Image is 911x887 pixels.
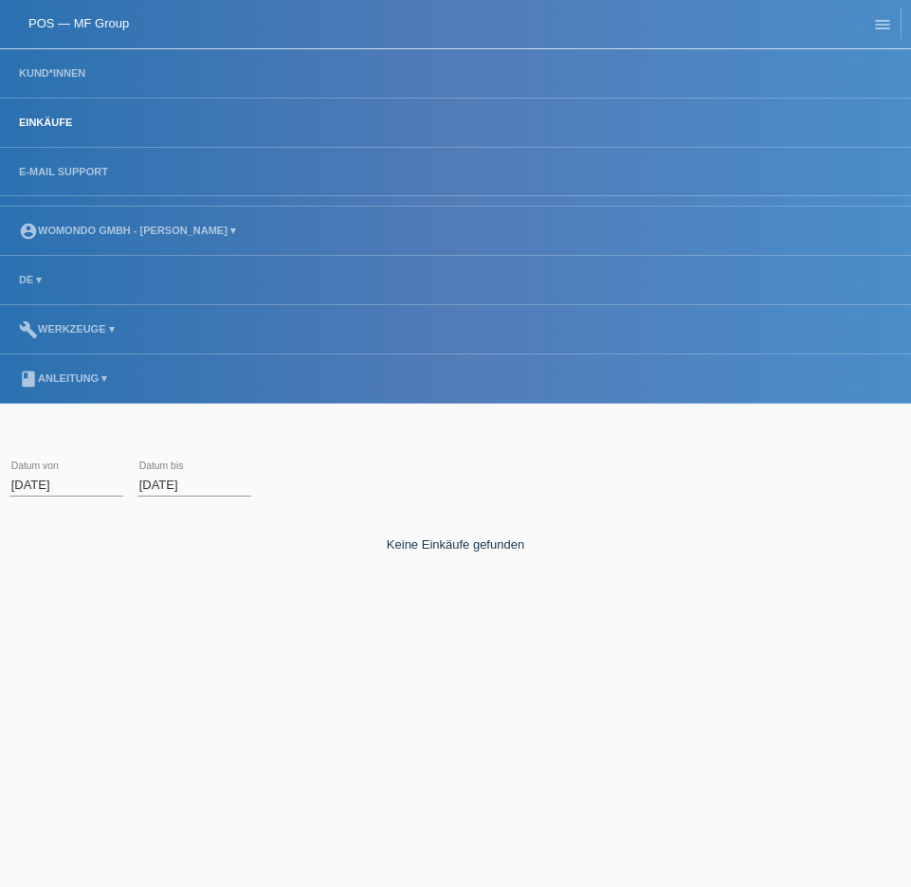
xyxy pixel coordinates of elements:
a: buildWerkzeuge ▾ [9,323,124,335]
i: build [19,320,38,339]
a: account_circlewomondo GmbH - [PERSON_NAME] ▾ [9,225,246,236]
a: DE ▾ [9,274,51,285]
a: E-Mail Support [9,166,118,177]
div: Keine Einkäufe gefunden [9,509,902,552]
a: Kund*innen [9,67,95,79]
a: Einkäufe [9,117,82,128]
a: bookAnleitung ▾ [9,372,117,384]
i: account_circle [19,222,38,241]
a: POS — MF Group [28,16,129,30]
a: menu [864,18,902,29]
i: menu [873,15,892,34]
i: book [19,370,38,389]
